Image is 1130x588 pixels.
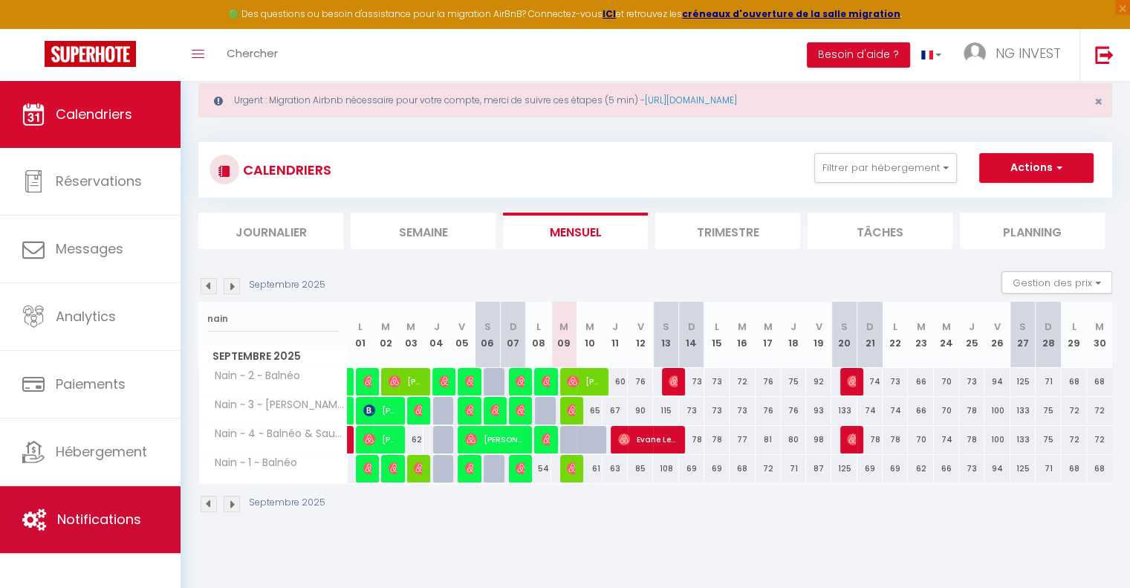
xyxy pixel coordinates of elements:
span: [PERSON_NAME] [567,454,575,482]
div: 73 [959,455,984,482]
th: 05 [449,302,475,368]
div: 70 [934,397,959,424]
button: Gestion des prix [1001,271,1112,294]
th: 27 [1010,302,1036,368]
div: 73 [679,368,704,395]
div: 71 [781,455,806,482]
span: [PERSON_NAME] [847,367,855,395]
li: Semaine [351,213,496,249]
button: Actions [979,153,1094,183]
th: 09 [551,302,577,368]
th: 17 [756,302,781,368]
div: 54 [526,455,551,482]
div: 100 [984,426,1010,453]
abbr: M [585,320,594,334]
div: 76 [781,397,806,424]
a: ... NG INVEST [952,29,1079,81]
span: [PERSON_NAME] [414,454,422,482]
div: 72 [730,368,755,395]
span: [PERSON_NAME] [465,425,524,453]
h3: CALENDRIERS [239,153,331,187]
th: 04 [423,302,449,368]
abbr: M [559,320,568,334]
li: Mensuel [503,213,648,249]
span: [PERSON_NAME]-Moga [490,396,499,424]
div: 78 [959,397,984,424]
span: × [1094,92,1103,111]
th: 13 [653,302,678,368]
div: 125 [831,455,857,482]
div: 75 [1036,397,1061,424]
div: 61 [577,455,602,482]
div: 73 [704,368,730,395]
div: 68 [1087,455,1112,482]
button: Close [1094,95,1103,109]
th: 01 [348,302,373,368]
span: [PERSON_NAME] [363,396,397,424]
div: 68 [1087,368,1112,395]
span: Nain ~ 3 ~ [PERSON_NAME] & Sauna [201,397,350,413]
th: 16 [730,302,755,368]
div: 98 [806,426,831,453]
span: Tiguida Knt [847,425,855,453]
th: 02 [373,302,398,368]
abbr: L [715,320,719,334]
th: 15 [704,302,730,368]
div: 72 [1087,397,1112,424]
div: 78 [959,426,984,453]
span: [PERSON_NAME] [465,454,473,482]
div: 133 [1010,397,1036,424]
abbr: J [969,320,975,334]
a: [PERSON_NAME] [348,426,355,454]
span: Rafed Kharbach [389,454,397,482]
abbr: M [764,320,773,334]
div: 73 [730,397,755,424]
th: 19 [806,302,831,368]
span: Réservations [56,172,142,190]
abbr: L [1071,320,1076,334]
span: [PERSON_NAME] [567,367,600,395]
a: créneaux d'ouverture de la salle migration [682,7,900,20]
th: 24 [934,302,959,368]
span: Analytics [56,307,116,326]
th: 20 [831,302,857,368]
th: 12 [628,302,653,368]
abbr: D [1045,320,1052,334]
li: Planning [960,213,1105,249]
div: 71 [1036,368,1061,395]
abbr: L [893,320,897,334]
div: 69 [883,455,908,482]
abbr: M [381,320,390,334]
div: 68 [730,455,755,482]
div: 69 [704,455,730,482]
span: [MEDICAL_DATA][PERSON_NAME] [363,454,371,482]
div: 76 [756,397,781,424]
th: 11 [603,302,628,368]
abbr: V [637,320,644,334]
div: 66 [908,397,933,424]
span: [PERSON_NAME] [516,367,524,395]
span: Paiements [56,375,126,393]
div: 71 [1036,455,1061,482]
div: 60 [603,368,628,395]
th: 25 [959,302,984,368]
div: 133 [1010,426,1036,453]
div: 72 [756,455,781,482]
div: 92 [806,368,831,395]
div: 69 [857,455,883,482]
abbr: S [841,320,848,334]
div: 69 [679,455,704,482]
div: 78 [704,426,730,453]
div: 87 [806,455,831,482]
div: 63 [603,455,628,482]
span: [PERSON_NAME] [516,396,524,424]
abbr: V [816,320,822,334]
abbr: L [358,320,363,334]
div: 74 [857,368,883,395]
div: 76 [756,368,781,395]
th: 26 [984,302,1010,368]
abbr: S [663,320,669,334]
span: [PERSON_NAME] [567,396,575,424]
div: 81 [756,426,781,453]
button: Ouvrir le widget de chat LiveChat [12,6,56,51]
